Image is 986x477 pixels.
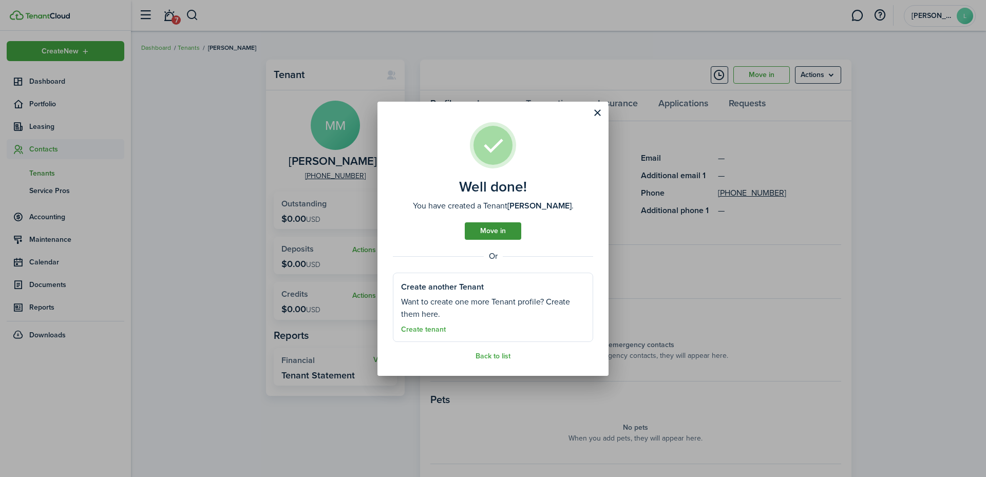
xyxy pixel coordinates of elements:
a: Create tenant [401,326,446,334]
b: [PERSON_NAME] [507,200,572,212]
button: Close modal [589,104,606,122]
a: Back to list [476,352,510,360]
well-done-title: Well done! [459,179,527,195]
well-done-separator: Or [393,250,593,262]
well-done-section-description: Want to create one more Tenant profile? Create them here. [401,296,585,320]
well-done-description: You have created a Tenant . [413,200,574,212]
well-done-section-title: Create another Tenant [401,281,484,293]
a: Move in [465,222,521,240]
